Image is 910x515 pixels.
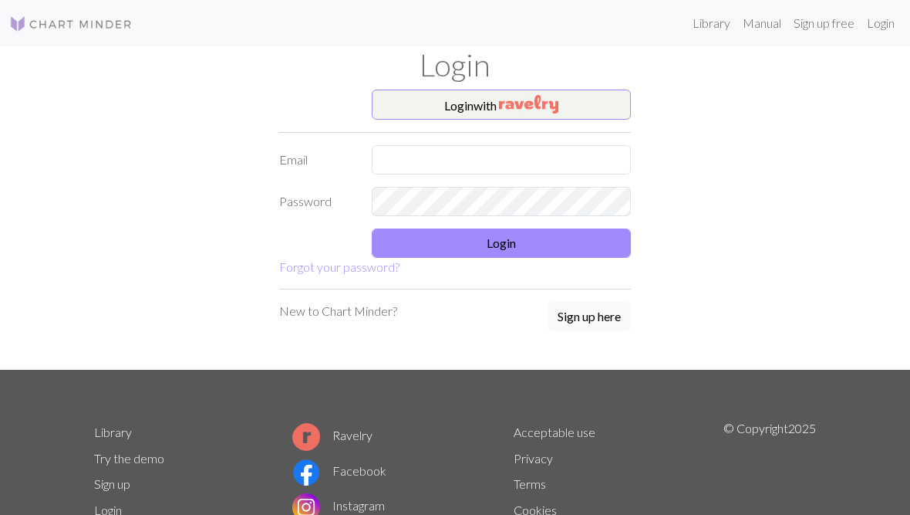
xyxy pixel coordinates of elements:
[787,8,861,39] a: Sign up free
[292,498,385,513] a: Instagram
[270,187,362,216] label: Password
[499,95,558,114] img: Ravelry
[270,145,362,174] label: Email
[292,428,372,442] a: Ravelry
[94,451,164,466] a: Try the demo
[9,15,133,33] img: Logo
[514,425,595,439] a: Acceptable use
[94,425,132,439] a: Library
[548,302,631,333] a: Sign up here
[686,8,736,39] a: Library
[279,302,397,320] p: New to Chart Minder?
[292,459,320,486] img: Facebook logo
[861,8,901,39] a: Login
[736,8,787,39] a: Manual
[279,259,399,274] a: Forgot your password?
[372,90,631,120] button: Loginwith
[292,463,386,478] a: Facebook
[514,476,546,491] a: Terms
[85,46,825,83] h1: Login
[514,451,553,466] a: Privacy
[548,302,631,331] button: Sign up here
[292,423,320,451] img: Ravelry logo
[372,229,631,258] button: Login
[94,476,130,491] a: Sign up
